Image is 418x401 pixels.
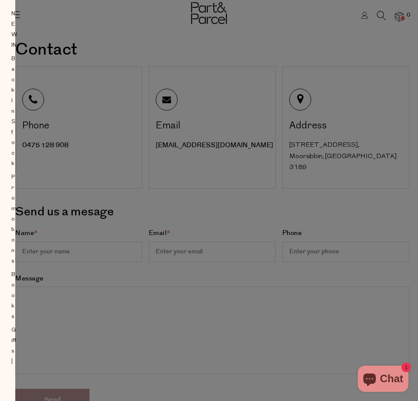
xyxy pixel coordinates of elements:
span: Back In Stock [11,54,15,169]
span: Books [11,270,15,322]
inbox-online-store-chat: Shopify online store chat [355,366,411,394]
span: NEW IN [11,9,17,51]
span: Promotions [11,172,16,266]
